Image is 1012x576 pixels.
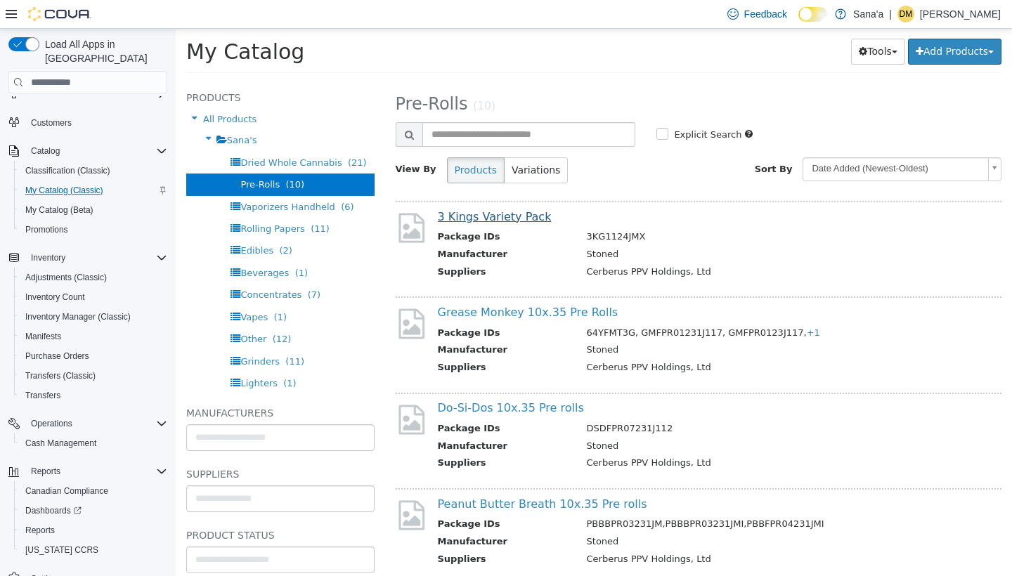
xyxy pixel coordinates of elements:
button: Classification (Classic) [14,161,173,181]
button: Inventory Manager (Classic) [14,307,173,327]
span: Operations [25,415,167,432]
a: Transfers (Classic) [20,367,101,384]
button: [US_STATE] CCRS [14,540,173,560]
span: Sana's [51,106,82,117]
td: Stoned [401,410,816,428]
span: Reports [31,466,60,477]
h5: Products [11,60,199,77]
button: Add Products [732,10,826,36]
button: My Catalog (Beta) [14,200,173,220]
a: Canadian Compliance [20,483,114,499]
button: Inventory [25,249,71,266]
img: missing-image.png [220,469,252,504]
span: Transfers (Classic) [25,370,96,381]
span: Purchase Orders [20,348,167,365]
a: Inventory Count [20,289,91,306]
td: Stoned [401,506,816,523]
span: View By [220,135,261,145]
th: Manufacturer [262,218,401,236]
span: Dashboards [20,502,167,519]
label: Explicit Search [495,99,566,113]
span: Inventory Manager (Classic) [25,311,131,322]
span: Canadian Compliance [25,485,108,497]
span: Transfers [20,387,167,404]
button: Operations [25,415,78,432]
td: 3KG1124JMX [401,201,816,218]
span: DM [900,6,913,22]
span: My Catalog (Classic) [25,185,103,196]
button: Operations [3,414,173,433]
span: Promotions [25,224,68,235]
th: Package IDs [262,393,401,410]
a: Inventory Manager (Classic) [20,308,136,325]
span: Cash Management [20,435,167,452]
p: [PERSON_NAME] [920,6,1001,22]
span: (21) [172,129,191,139]
span: (1) [108,349,120,360]
span: (11) [110,327,129,338]
span: Customers [31,117,72,129]
span: Beverages [65,239,113,249]
h5: Suppliers [11,437,199,454]
a: Dashboards [14,501,173,521]
span: Washington CCRS [20,542,167,558]
span: Vapes [65,283,92,294]
small: (10) [297,71,320,84]
button: Inventory [3,248,173,268]
button: Inventory Count [14,287,173,307]
span: Adjustments (Classic) [20,269,167,286]
span: (7) [132,261,145,271]
a: Customers [25,114,77,131]
span: Purchase Orders [25,351,89,362]
h5: Manufacturers [11,376,199,393]
span: Date Added (Newest-Oldest) [628,129,807,151]
a: Adjustments (Classic) [20,269,112,286]
span: Operations [31,418,72,429]
span: My Catalog (Classic) [20,182,167,199]
span: Edibles [65,216,98,227]
a: Classification (Classic) [20,162,116,179]
a: Purchase Orders [20,348,95,365]
span: (10) [110,150,129,161]
span: Dried Whole Cannabis [65,129,166,139]
td: Cerberus PPV Holdings, Ltd [401,332,816,349]
div: Dhruvi Mavawala [897,6,914,22]
th: Package IDs [262,488,401,506]
span: Manifests [25,331,61,342]
button: Purchase Orders [14,346,173,366]
th: Suppliers [262,427,401,445]
a: Cash Management [20,435,102,452]
button: Catalog [3,141,173,161]
span: (1) [98,283,111,294]
th: Suppliers [262,236,401,254]
a: Date Added (Newest-Oldest) [627,129,826,152]
img: missing-image.png [220,374,252,408]
td: Cerberus PPV Holdings, Ltd [401,236,816,254]
td: PBBBPR03231JM,PBBBPR03231JMI,PBBFPR04231JMI [401,488,816,506]
span: Concentrates [65,261,126,271]
span: My Catalog (Beta) [20,202,167,218]
span: Load All Apps in [GEOGRAPHIC_DATA] [39,37,167,65]
th: Suppliers [262,523,401,541]
button: Catalog [25,143,65,159]
input: Dark Mode [798,7,828,22]
p: | [889,6,892,22]
span: Pre-Rolls [220,65,292,85]
button: Reports [14,521,173,540]
img: Cova [28,7,91,21]
button: Manifests [14,327,173,346]
td: DSDFPR07231J112 [401,393,816,410]
span: Grinders [65,327,104,338]
span: +1 [631,299,644,309]
span: My Catalog [11,11,129,35]
a: Promotions [20,221,74,238]
a: 3 Kings Variety Pack [262,181,376,195]
span: Vaporizers Handheld [65,173,159,183]
span: Sort By [579,135,617,145]
button: Transfers [14,386,173,405]
a: [US_STATE] CCRS [20,542,104,558]
button: My Catalog (Classic) [14,181,173,200]
span: All Products [27,85,81,96]
button: Products [271,129,329,155]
